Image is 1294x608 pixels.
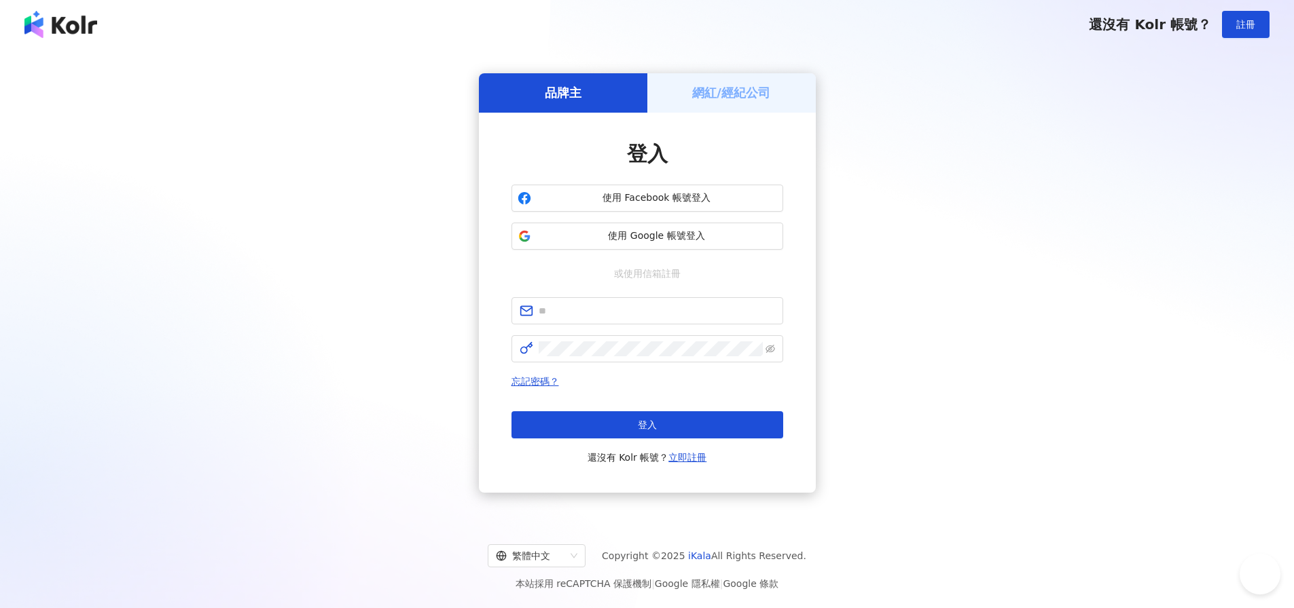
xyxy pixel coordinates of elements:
[511,411,783,438] button: 登入
[516,575,778,592] span: 本站採用 reCAPTCHA 保護機制
[1089,16,1211,33] span: 還沒有 Kolr 帳號？
[655,578,720,589] a: Google 隱私權
[605,266,690,281] span: 或使用信箱註冊
[511,376,559,387] a: 忘記密碼？
[496,545,565,567] div: 繁體中文
[720,578,723,589] span: |
[1240,566,1280,607] iframe: Toggle Customer Support
[723,578,778,589] a: Google 條款
[651,578,655,589] span: |
[537,191,777,205] span: 使用 Facebook 帳號登入
[766,344,775,354] span: eye-invisible
[638,419,657,430] span: 登入
[602,548,806,564] span: Copyright © 2025 All Rights Reserved.
[24,11,97,38] img: logo
[692,84,770,101] h5: 網紅/經紀公司
[1222,11,1270,38] button: 註冊
[545,84,581,101] h5: 品牌主
[627,142,668,166] span: 登入
[537,229,777,243] span: 使用 Google 帳號登入
[668,452,706,463] a: 立即註冊
[511,223,783,250] button: 使用 Google 帳號登入
[511,185,783,212] button: 使用 Facebook 帳號登入
[588,449,707,465] span: 還沒有 Kolr 帳號？
[688,550,711,561] a: iKala
[1236,19,1255,30] span: 註冊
